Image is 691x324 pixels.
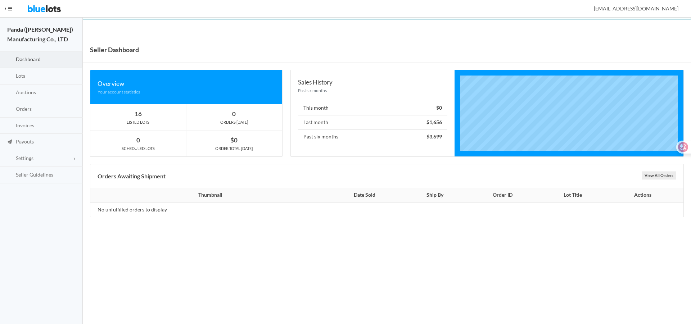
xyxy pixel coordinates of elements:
[436,105,442,111] strong: $0
[467,188,539,202] th: Order ID
[586,5,678,12] span: [EMAIL_ADDRESS][DOMAIN_NAME]
[16,138,34,145] span: Payouts
[6,155,13,162] ion-icon: cog
[16,122,34,128] span: Invoices
[6,73,13,80] ion-icon: clipboard
[6,172,13,179] ion-icon: list box
[606,188,683,202] th: Actions
[298,101,447,115] li: This month
[16,56,41,62] span: Dashboard
[6,90,13,96] ion-icon: flash
[90,119,186,126] div: LISTED LOTS
[136,136,140,144] strong: 0
[426,133,442,140] strong: $3,699
[298,129,447,144] li: Past six months
[6,139,13,146] ion-icon: paper plane
[426,119,442,125] strong: $1,656
[90,188,326,202] th: Thumbnail
[584,6,591,13] ion-icon: person
[642,172,676,179] a: View All Orders
[16,106,32,112] span: Orders
[90,202,326,217] td: No unfulfilled orders to display
[326,188,403,202] th: Date Sold
[232,110,236,118] strong: 0
[539,188,606,202] th: Lot Title
[298,115,447,130] li: Last month
[230,136,238,144] strong: $0
[98,173,166,179] b: Orders Awaiting Shipment
[6,106,13,113] ion-icon: cash
[90,145,186,152] div: SCHEDULED LOTS
[6,56,13,63] ion-icon: speedometer
[98,88,275,95] div: Your account statistics
[7,26,73,42] strong: Panda ([PERSON_NAME]) Manufacturing Co., LTD
[298,77,447,87] div: Sales History
[403,188,467,202] th: Ship By
[16,172,53,178] span: Seller Guidelines
[298,87,447,94] div: Past six months
[186,119,282,126] div: ORDERS [DATE]
[16,73,25,79] span: Lots
[16,155,33,161] span: Settings
[16,89,36,95] span: Auctions
[6,122,13,129] ion-icon: calculator
[90,44,139,55] h1: Seller Dashboard
[98,79,275,88] div: Overview
[135,110,142,118] strong: 16
[186,145,282,152] div: ORDER TOTAL [DATE]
